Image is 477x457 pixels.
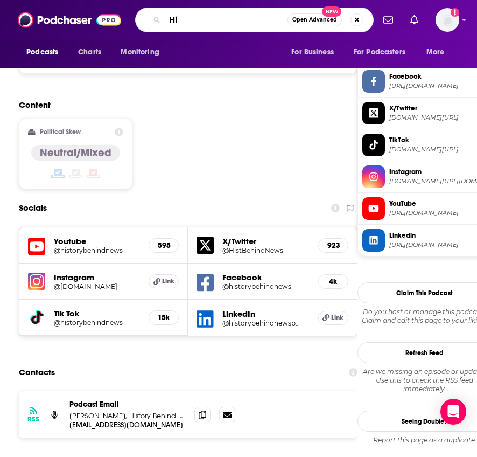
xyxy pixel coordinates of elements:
h2: Contacts [19,362,55,383]
a: Charts [71,42,108,63]
h5: 15k [158,313,170,322]
span: Logged in as LoriBecker [436,8,459,32]
span: Monitoring [121,45,159,60]
a: Link [149,274,179,288]
h5: 4k [327,277,339,286]
h5: Tik Tok [54,308,140,318]
a: @historybehindnews [54,318,140,327]
svg: Add a profile image [451,8,459,17]
span: Podcasts [26,45,58,60]
h5: 923 [327,241,339,250]
h5: @historybehindnewspodcast/ [222,319,300,327]
span: Open Advanced [292,17,337,23]
h5: @[DOMAIN_NAME] [54,282,131,290]
img: User Profile [436,8,459,32]
a: @historybehindnewspodcast/ [222,319,309,327]
span: Charts [78,45,101,60]
img: iconImage [28,273,45,290]
span: More [426,45,445,60]
h3: RSS [27,415,39,424]
input: Search podcasts, credits, & more... [165,11,287,29]
h5: @historybehindnews [54,318,131,327]
h5: @historybehindnews [54,246,131,254]
h2: Political Skew [40,128,81,136]
p: [EMAIL_ADDRESS][DOMAIN_NAME] [69,420,186,430]
a: Link [318,311,348,325]
span: Link [162,277,174,286]
h5: @HistBehindNews [222,246,300,254]
button: Show profile menu [436,8,459,32]
button: Open AdvancedNew [287,13,342,26]
h2: Content [19,100,349,110]
span: For Business [291,45,334,60]
button: open menu [284,42,347,63]
button: open menu [19,42,72,63]
h5: Instagram [54,272,140,282]
h4: Neutral/Mixed [40,146,111,160]
h5: LinkedIn [222,309,309,319]
button: open menu [419,42,458,63]
img: Podchaser - Follow, Share and Rate Podcasts [18,10,121,30]
p: Podcast Email [69,400,186,409]
h5: Facebook [222,272,309,282]
button: open menu [113,42,173,63]
h5: X/Twitter [222,236,309,246]
p: [PERSON_NAME], History Behind News Program [69,411,186,420]
a: @historybehindnews [222,282,309,290]
h5: 595 [158,241,170,250]
h2: Socials [19,198,47,218]
div: Search podcasts, credits, & more... [135,8,374,32]
a: @historybehindnews [54,246,140,254]
a: @HistBehindNews [222,246,309,254]
h5: @historybehindnews [222,282,300,290]
a: Show notifications dropdown [406,11,423,29]
span: New [322,6,341,17]
a: Show notifications dropdown [379,11,397,29]
span: For Podcasters [354,45,405,60]
button: open menu [347,42,421,63]
span: Link [331,314,343,322]
h5: Youtube [54,236,140,246]
div: Open Intercom Messenger [440,399,466,425]
a: @[DOMAIN_NAME] [54,282,140,290]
